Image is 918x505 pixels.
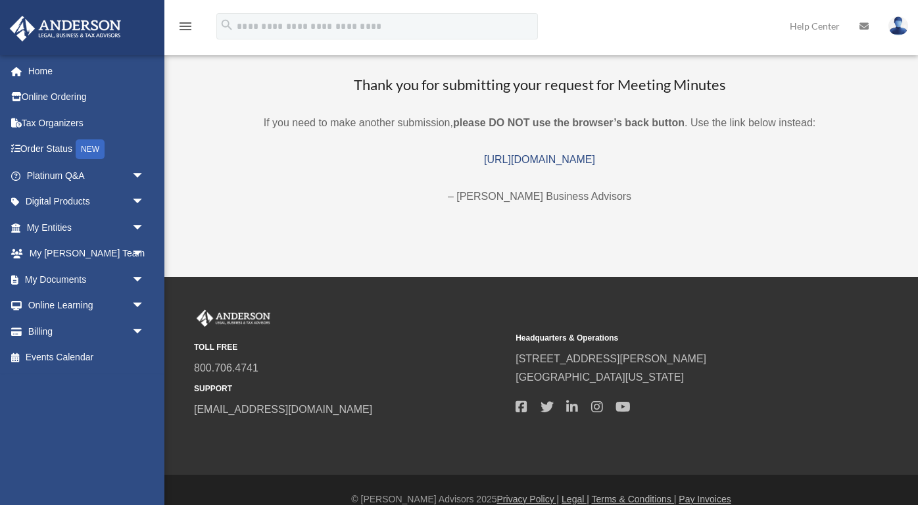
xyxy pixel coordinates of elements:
[679,494,731,504] a: Pay Invoices
[9,162,164,189] a: Platinum Q&Aarrow_drop_down
[194,362,258,373] a: 800.706.4741
[220,18,234,32] i: search
[9,58,164,84] a: Home
[178,18,193,34] i: menu
[132,214,158,241] span: arrow_drop_down
[132,241,158,268] span: arrow_drop_down
[178,114,902,132] p: If you need to make another submission, . Use the link below instead:
[9,345,164,371] a: Events Calendar
[516,353,706,364] a: [STREET_ADDRESS][PERSON_NAME]
[132,189,158,216] span: arrow_drop_down
[9,241,164,267] a: My [PERSON_NAME] Teamarrow_drop_down
[6,16,125,41] img: Anderson Advisors Platinum Portal
[178,23,193,34] a: menu
[178,75,902,95] h3: Thank you for submitting your request for Meeting Minutes
[9,110,164,136] a: Tax Organizers
[516,372,684,383] a: [GEOGRAPHIC_DATA][US_STATE]
[562,494,589,504] a: Legal |
[497,494,560,504] a: Privacy Policy |
[132,266,158,293] span: arrow_drop_down
[888,16,908,36] img: User Pic
[9,136,164,163] a: Order StatusNEW
[592,494,677,504] a: Terms & Conditions |
[9,84,164,110] a: Online Ordering
[132,162,158,189] span: arrow_drop_down
[9,318,164,345] a: Billingarrow_drop_down
[9,214,164,241] a: My Entitiesarrow_drop_down
[178,187,902,206] p: – [PERSON_NAME] Business Advisors
[484,154,595,165] a: [URL][DOMAIN_NAME]
[132,293,158,320] span: arrow_drop_down
[516,331,828,345] small: Headquarters & Operations
[194,310,273,327] img: Anderson Advisors Platinum Portal
[132,318,158,345] span: arrow_drop_down
[9,266,164,293] a: My Documentsarrow_drop_down
[453,117,685,128] b: please DO NOT use the browser’s back button
[194,404,372,415] a: [EMAIL_ADDRESS][DOMAIN_NAME]
[76,139,105,159] div: NEW
[9,189,164,215] a: Digital Productsarrow_drop_down
[9,293,164,319] a: Online Learningarrow_drop_down
[194,341,506,354] small: TOLL FREE
[194,382,506,396] small: SUPPORT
